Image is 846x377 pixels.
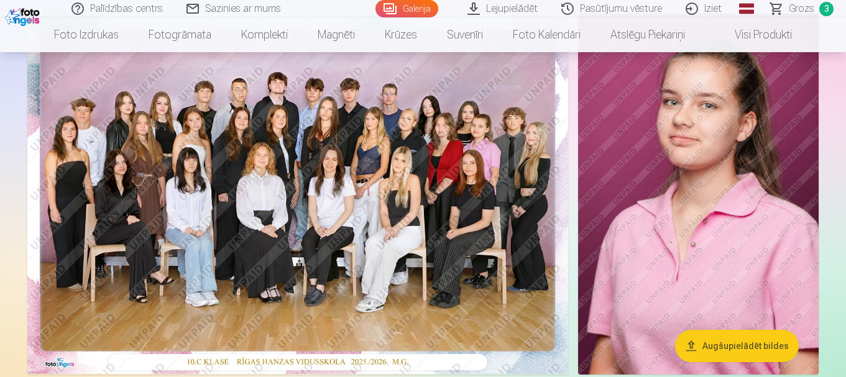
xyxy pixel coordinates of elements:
a: Magnēti [303,17,370,52]
a: Fotogrāmata [134,17,226,52]
a: Krūzes [370,17,432,52]
a: Suvenīri [432,17,498,52]
span: 3 [819,2,834,16]
a: Visi produkti [700,17,807,52]
button: Augšupielādēt bildes [675,330,799,362]
a: Komplekti [226,17,303,52]
img: /fa1 [5,5,43,26]
span: Grozs [789,1,814,16]
a: Foto kalendāri [498,17,595,52]
a: Foto izdrukas [39,17,134,52]
a: Atslēgu piekariņi [595,17,700,52]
